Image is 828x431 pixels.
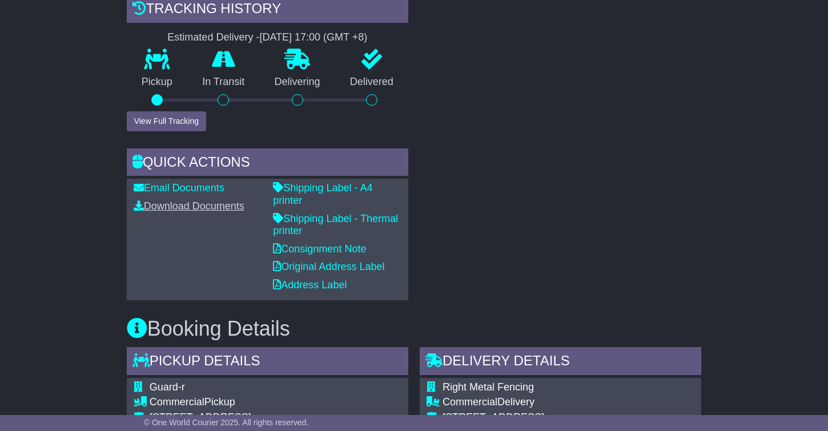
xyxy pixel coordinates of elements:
[127,347,408,378] div: Pickup Details
[273,261,384,272] a: Original Address Label
[150,396,204,408] span: Commercial
[273,279,347,291] a: Address Label
[150,396,401,409] div: Pickup
[127,317,702,340] h3: Booking Details
[443,396,497,408] span: Commercial
[127,148,408,179] div: Quick Actions
[134,182,224,194] a: Email Documents
[420,347,701,378] div: Delivery Details
[273,243,366,255] a: Consignment Note
[335,76,408,88] p: Delivered
[259,31,367,44] div: [DATE] 17:00 (GMT +8)
[273,182,372,206] a: Shipping Label - A4 printer
[443,381,534,393] span: Right Metal Fencing
[144,418,309,427] span: © One World Courier 2025. All rights reserved.
[259,76,335,88] p: Delivering
[187,76,259,88] p: In Transit
[443,412,694,424] div: [STREET_ADDRESS],
[443,396,694,409] div: Delivery
[127,31,408,44] div: Estimated Delivery -
[134,200,244,212] a: Download Documents
[127,76,187,88] p: Pickup
[150,412,401,424] div: [STREET_ADDRESS],
[127,111,206,131] button: View Full Tracking
[150,381,185,393] span: Guard-r
[273,213,398,237] a: Shipping Label - Thermal printer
